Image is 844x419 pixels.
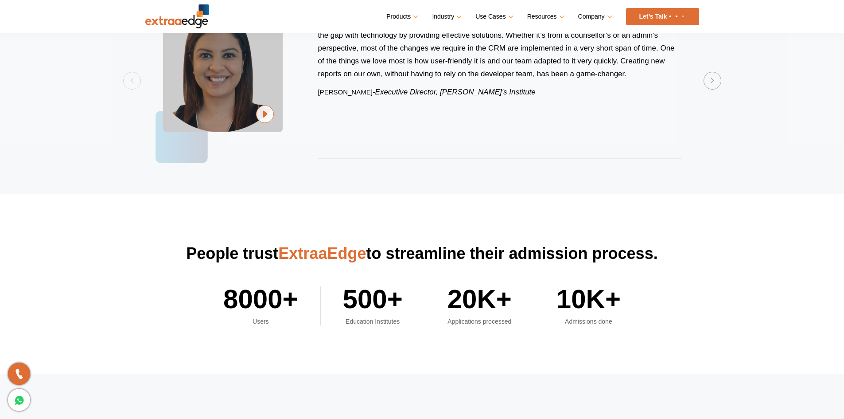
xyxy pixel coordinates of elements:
a: ExtraaEdge [278,244,366,262]
a: Resources [527,10,563,23]
a: Use Cases [475,10,511,23]
i: Executive Director, [PERSON_NAME]'s Institute [375,88,536,96]
p: - [318,86,681,98]
h2: 10K+ [556,286,621,317]
h4: Admissions done [556,317,621,325]
h4: Users [223,317,298,325]
a: Industry [432,10,460,23]
h2: 500+ [343,286,403,317]
a: Products [386,10,416,23]
h2: 20K+ [447,286,512,317]
a: Company [578,10,611,23]
h2: 8000+ [223,286,298,317]
h4: Applications processed [447,317,512,325]
button: Next [704,72,721,90]
p: ExtraaEdge is an incredibly dynamic and trustworthy platform that truly understands our needs and... [318,16,681,80]
strong: [PERSON_NAME] [318,88,373,96]
h4: Education Institutes [343,317,403,325]
h2: People trust to streamline their admission process. [145,243,699,264]
a: Let’s Talk [626,8,699,25]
